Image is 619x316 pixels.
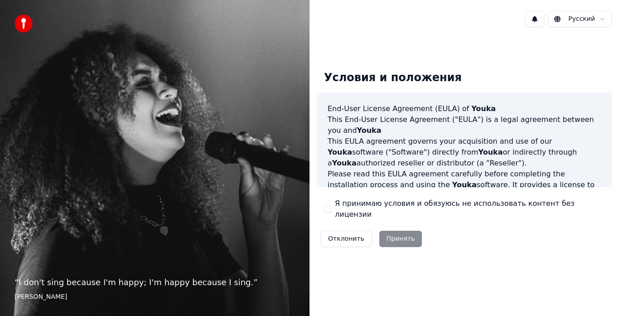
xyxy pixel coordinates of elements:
[335,198,604,220] label: Я принимаю условия и обязуюсь не использовать контент без лицензии
[328,136,601,169] p: This EULA agreement governs your acquisition and use of our software ("Software") directly from o...
[479,148,503,156] span: Youka
[15,292,295,301] footer: [PERSON_NAME]
[452,180,477,189] span: Youka
[328,103,601,114] h3: End-User License Agreement (EULA) of
[15,276,295,289] p: “ I don't sing because I'm happy; I'm happy because I sing. ”
[317,63,469,92] div: Условия и положения
[328,148,352,156] span: Youka
[320,231,372,247] button: Отклонить
[332,159,357,167] span: Youka
[471,104,496,113] span: Youka
[328,169,601,212] p: Please read this EULA agreement carefully before completing the installation process and using th...
[357,126,382,135] span: Youka
[15,15,33,33] img: youka
[328,114,601,136] p: This End-User License Agreement ("EULA") is a legal agreement between you and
